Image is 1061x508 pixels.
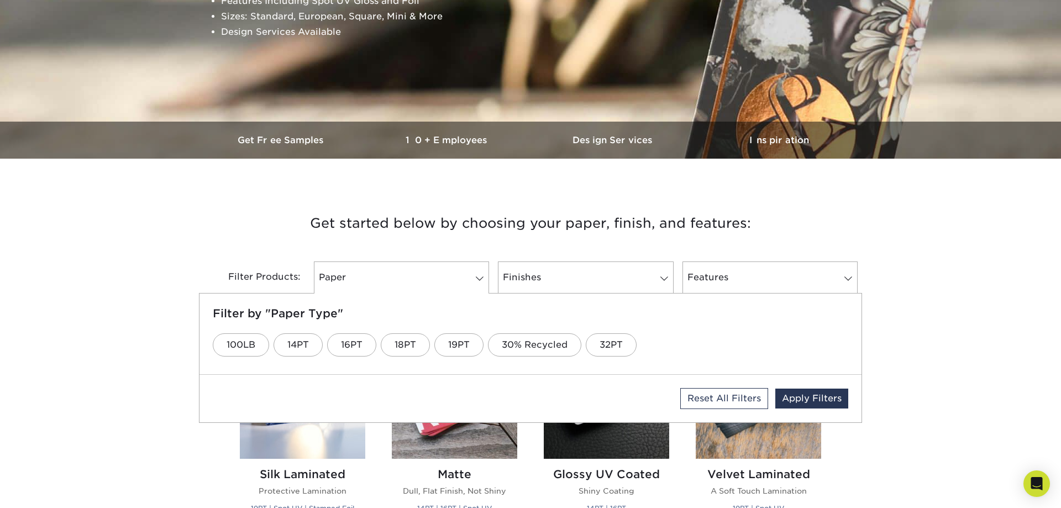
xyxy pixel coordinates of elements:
p: Shiny Coating [544,485,669,496]
div: Filter Products: [199,261,309,294]
h5: Filter by "Paper Type" [213,307,848,320]
a: Paper [314,261,489,294]
a: Inspiration [696,122,862,159]
p: Dull, Flat Finish, Not Shiny [392,485,517,496]
a: 16PT [327,333,376,357]
a: Finishes [498,261,673,294]
a: 32PT [586,333,637,357]
a: 18PT [381,333,430,357]
p: Protective Lamination [240,485,365,496]
a: Features [682,261,858,294]
h3: Get started below by choosing your paper, finish, and features: [207,198,854,248]
p: A Soft Touch Lamination [696,485,821,496]
a: 30% Recycled [488,333,581,357]
a: 19PT [434,333,484,357]
a: 14PT [274,333,323,357]
h2: Silk Laminated [240,468,365,481]
a: Get Free Samples [199,122,365,159]
li: Sizes: Standard, European, Square, Mini & More [221,9,859,24]
div: Open Intercom Messenger [1023,470,1050,497]
h3: Inspiration [696,135,862,145]
h3: Get Free Samples [199,135,365,145]
h2: Velvet Laminated [696,468,821,481]
a: Design Services [530,122,696,159]
a: Reset All Filters [680,388,768,409]
a: 100LB [213,333,269,357]
h2: Glossy UV Coated [544,468,669,481]
li: Design Services Available [221,24,859,40]
h3: 10+ Employees [365,135,530,145]
h3: Design Services [530,135,696,145]
h2: Matte [392,468,517,481]
a: Apply Filters [775,389,848,409]
a: 10+ Employees [365,122,530,159]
